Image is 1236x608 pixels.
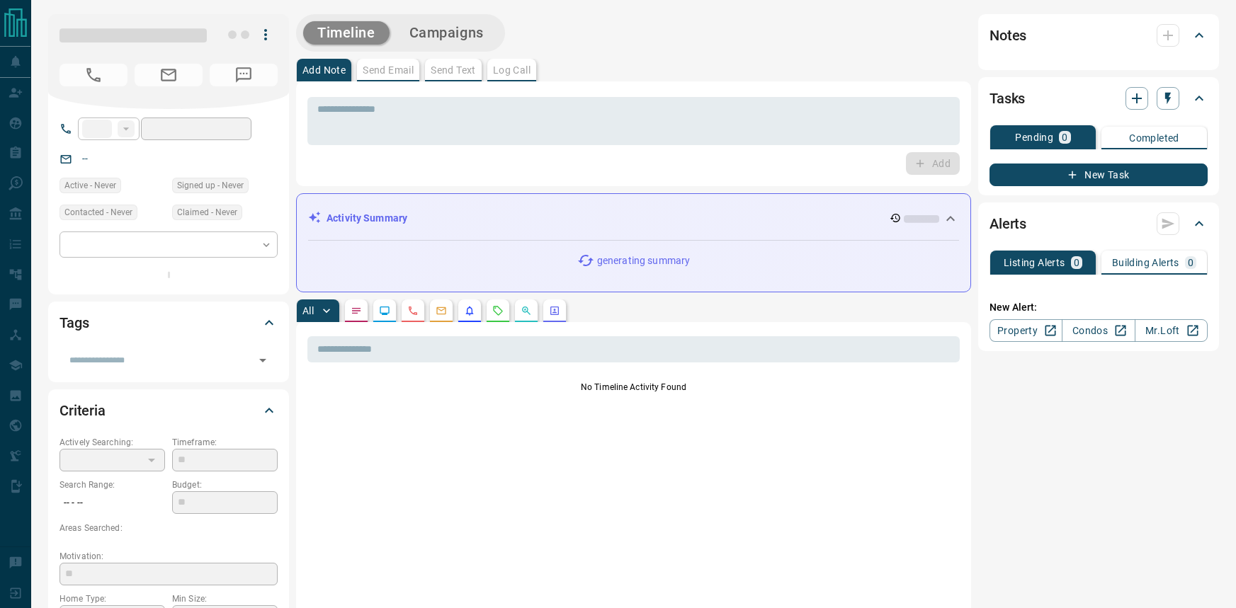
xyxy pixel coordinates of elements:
button: Open [253,350,273,370]
p: Completed [1129,133,1179,143]
div: Criteria [59,394,278,428]
p: Home Type: [59,592,165,605]
p: Pending [1015,132,1053,142]
button: Campaigns [395,21,498,45]
a: Mr.Loft [1135,319,1208,342]
p: Listing Alerts [1004,258,1065,268]
a: Property [990,319,1062,342]
p: 0 [1188,258,1194,268]
p: 0 [1062,132,1067,142]
svg: Notes [351,305,362,316]
p: Actively Searching: [59,436,165,449]
p: Building Alerts [1112,258,1179,268]
span: Claimed - Never [177,205,237,219]
p: -- - -- [59,491,165,515]
div: Notes [990,18,1208,52]
span: Signed up - Never [177,178,244,193]
svg: Opportunities [521,305,532,316]
svg: Lead Browsing Activity [379,305,390,316]
a: -- [82,153,88,164]
svg: Calls [407,305,419,316]
h2: Alerts [990,212,1026,235]
span: Active - Never [64,178,116,193]
span: No Number [210,64,278,86]
p: No Timeline Activity Found [307,381,960,394]
svg: Emails [436,305,447,316]
svg: Requests [492,305,504,316]
p: Timeframe: [172,436,278,449]
p: 0 [1074,258,1079,268]
p: Budget: [172,478,278,491]
button: Timeline [303,21,390,45]
div: Alerts [990,207,1208,241]
div: Tasks [990,81,1208,115]
h2: Notes [990,24,1026,47]
span: No Email [135,64,203,86]
p: Search Range: [59,478,165,491]
div: Activity Summary [308,205,959,231]
span: Contacted - Never [64,205,132,219]
button: New Task [990,164,1208,186]
p: Areas Searched: [59,522,278,534]
p: New Alert: [990,300,1208,315]
p: Activity Summary [327,211,407,226]
div: Tags [59,306,278,340]
svg: Listing Alerts [464,305,475,316]
p: All [302,306,314,316]
h2: Tags [59,311,89,334]
span: No Number [59,64,127,86]
p: generating summary [597,253,690,268]
svg: Agent Actions [549,305,560,316]
h2: Tasks [990,87,1025,110]
p: Add Note [302,65,346,75]
a: Condos [1062,319,1135,342]
h2: Criteria [59,399,106,422]
p: Motivation: [59,550,278,563]
p: Min Size: [172,592,278,605]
